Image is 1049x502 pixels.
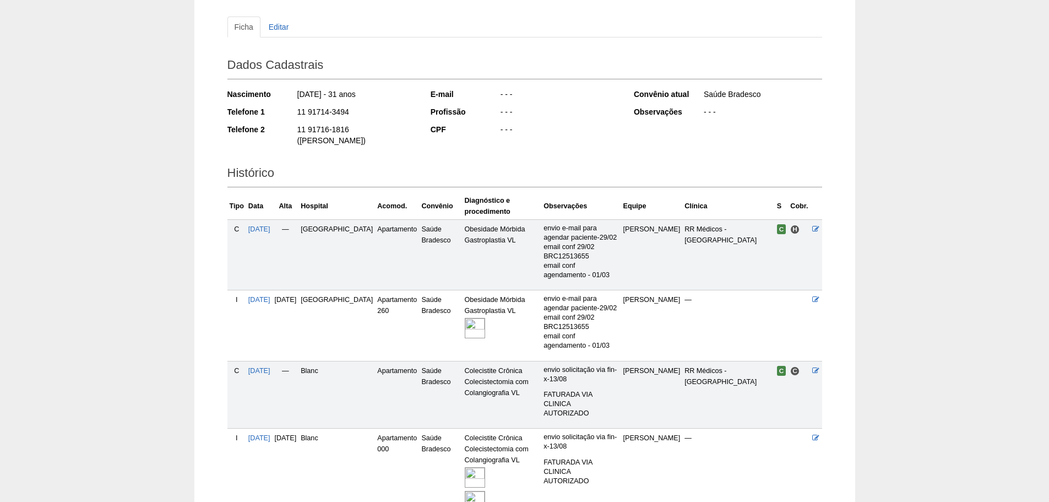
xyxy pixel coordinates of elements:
div: - - - [499,124,619,138]
a: Editar [262,17,296,37]
th: Equipe [621,193,683,220]
div: 11 91716-1816 ([PERSON_NAME]) [296,124,416,149]
div: CPF [431,124,499,135]
th: Observações [541,193,621,220]
span: [DATE] [275,434,297,442]
div: I [230,433,244,444]
span: Confirmada [777,224,786,234]
th: S [775,193,789,220]
a: [DATE] [248,296,270,304]
td: RR Médicos - [GEOGRAPHIC_DATA] [682,361,775,429]
div: Convênio atual [634,89,703,100]
th: Clínica [682,193,775,220]
th: Cobr. [788,193,810,220]
h2: Dados Cadastrais [227,54,822,79]
th: Convênio [419,193,462,220]
td: Apartamento [375,219,419,290]
td: Obesidade Mórbida Gastroplastia VL [463,290,542,361]
td: [PERSON_NAME] [621,219,683,290]
td: Saúde Bradesco [419,361,462,429]
td: [PERSON_NAME] [621,290,683,361]
span: Hospital [790,225,800,234]
div: - - - [703,106,822,120]
div: Nascimento [227,89,296,100]
td: Saúde Bradesco [419,219,462,290]
div: 11 91714-3494 [296,106,416,120]
td: Apartamento [375,361,419,429]
td: [PERSON_NAME] [621,361,683,429]
td: — [273,361,299,429]
h2: Histórico [227,162,822,187]
div: Saúde Bradesco [703,89,822,102]
div: C [230,365,244,376]
td: [GEOGRAPHIC_DATA] [298,219,375,290]
td: RR Médicos - [GEOGRAPHIC_DATA] [682,219,775,290]
a: Ficha [227,17,260,37]
td: Apartamento 260 [375,290,419,361]
div: [DATE] - 31 anos [296,89,416,102]
td: [GEOGRAPHIC_DATA] [298,290,375,361]
p: envio e-mail para agendar paciente-29/02 email conf 29/02 BRC12513655 email conf agendamento - 01/03 [543,224,618,280]
p: envio e-mail para agendar paciente-29/02 email conf 29/02 BRC12513655 email conf agendamento - 01/03 [543,294,618,350]
p: envio solicitação via fin-x-13/08 [543,365,618,384]
a: [DATE] [248,225,270,233]
div: E-mail [431,89,499,100]
p: FATURADA VIA CLINICA AUTORIZADO [543,458,618,486]
td: — [682,290,775,361]
td: Obesidade Mórbida Gastroplastia VL [463,219,542,290]
div: Profissão [431,106,499,117]
th: Hospital [298,193,375,220]
th: Data [246,193,273,220]
p: envio solicitação via fin-x-13/08 [543,433,618,451]
div: - - - [499,89,619,102]
div: - - - [499,106,619,120]
span: Confirmada [777,366,786,376]
th: Diagnóstico e procedimento [463,193,542,220]
th: Tipo [227,193,246,220]
td: Colecistite Crônica Colecistectomia com Colangiografia VL [463,361,542,429]
span: [DATE] [275,296,297,304]
div: C [230,224,244,235]
a: [DATE] [248,434,270,442]
td: — [273,219,299,290]
td: Saúde Bradesco [419,290,462,361]
div: Telefone 2 [227,124,296,135]
span: Consultório [790,366,800,376]
td: Blanc [298,361,375,429]
p: FATURADA VIA CLINICA AUTORIZADO [543,390,618,418]
th: Acomod. [375,193,419,220]
div: I [230,294,244,305]
div: Telefone 1 [227,106,296,117]
div: Observações [634,106,703,117]
th: Alta [273,193,299,220]
a: [DATE] [248,367,270,375]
